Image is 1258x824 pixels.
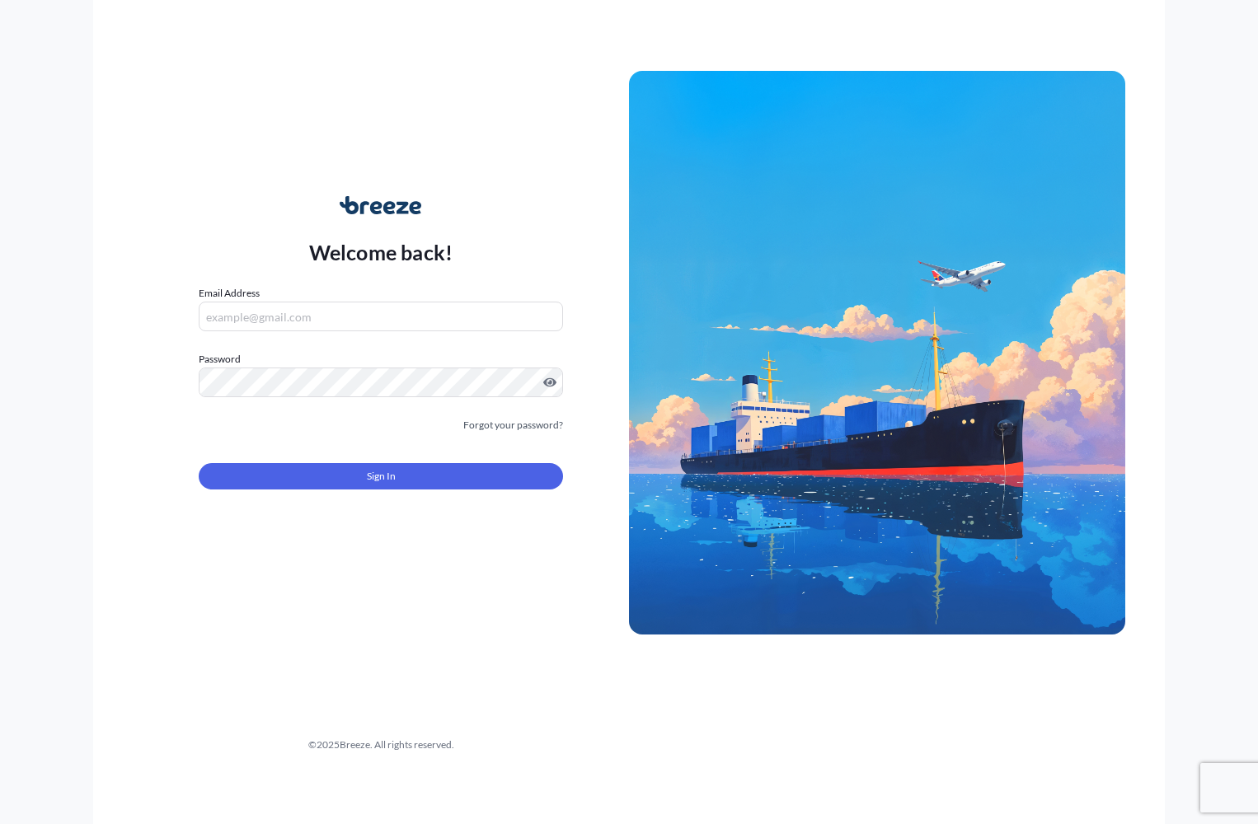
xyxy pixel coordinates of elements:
a: Forgot your password? [463,417,563,433]
label: Password [199,351,563,368]
label: Email Address [199,285,260,302]
button: Show password [543,376,556,389]
button: Sign In [199,463,563,489]
div: © 2025 Breeze. All rights reserved. [133,737,629,753]
p: Welcome back! [309,239,453,265]
span: Sign In [367,468,396,485]
input: example@gmail.com [199,302,563,331]
img: Ship illustration [629,71,1125,634]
